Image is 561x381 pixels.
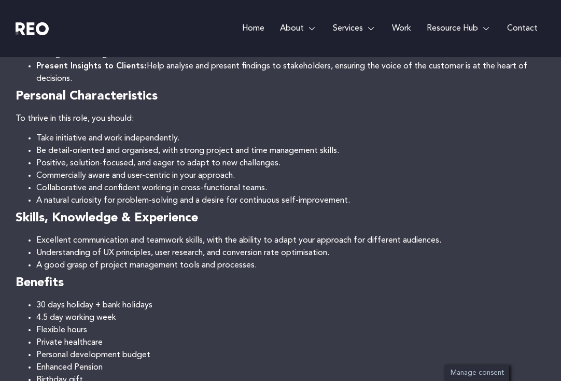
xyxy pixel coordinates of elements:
strong: Personal Characteristics [16,90,158,103]
li: Private healthcare [36,336,545,349]
strong: Benefits [16,277,64,289]
li: A good grasp of project management tools and processes. [36,259,545,272]
li: 30 days holiday + bank holidays [36,299,545,312]
strong: Skills, Knowledge & Experience [16,212,198,224]
li: Positive, solution-focused, and eager to adapt to new challenges. [36,157,545,170]
strong: Present Insights to Clients: [36,62,147,70]
li: Take initiative and work independently. [36,132,545,145]
li: Enhanced Pension [36,361,545,374]
li: Flexible hours [36,324,545,336]
p: To thrive in this role, you should: [16,112,545,125]
li: Be detail-oriented and organised, with strong project and time management skills. [36,145,545,157]
li: A natural curiosity for problem-solving and a desire for continuous self-improvement. [36,194,545,207]
li: Understanding of UX principles, user research, and conversion rate optimisation. [36,247,545,259]
li: Help analyse and present findings to stakeholders, ensuring the voice of the customer is at the h... [36,60,545,85]
li: Personal development budget [36,349,545,361]
li: Excellent communication and teamwork skills, with the ability to adapt your approach for differen... [36,234,545,247]
span: Manage consent [451,370,504,376]
li: Commercially aware and user-centric in your approach. [36,170,545,182]
li: 4.5 day working week [36,312,545,324]
li: Collaborative and confident working in cross-functional teams. [36,182,545,194]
